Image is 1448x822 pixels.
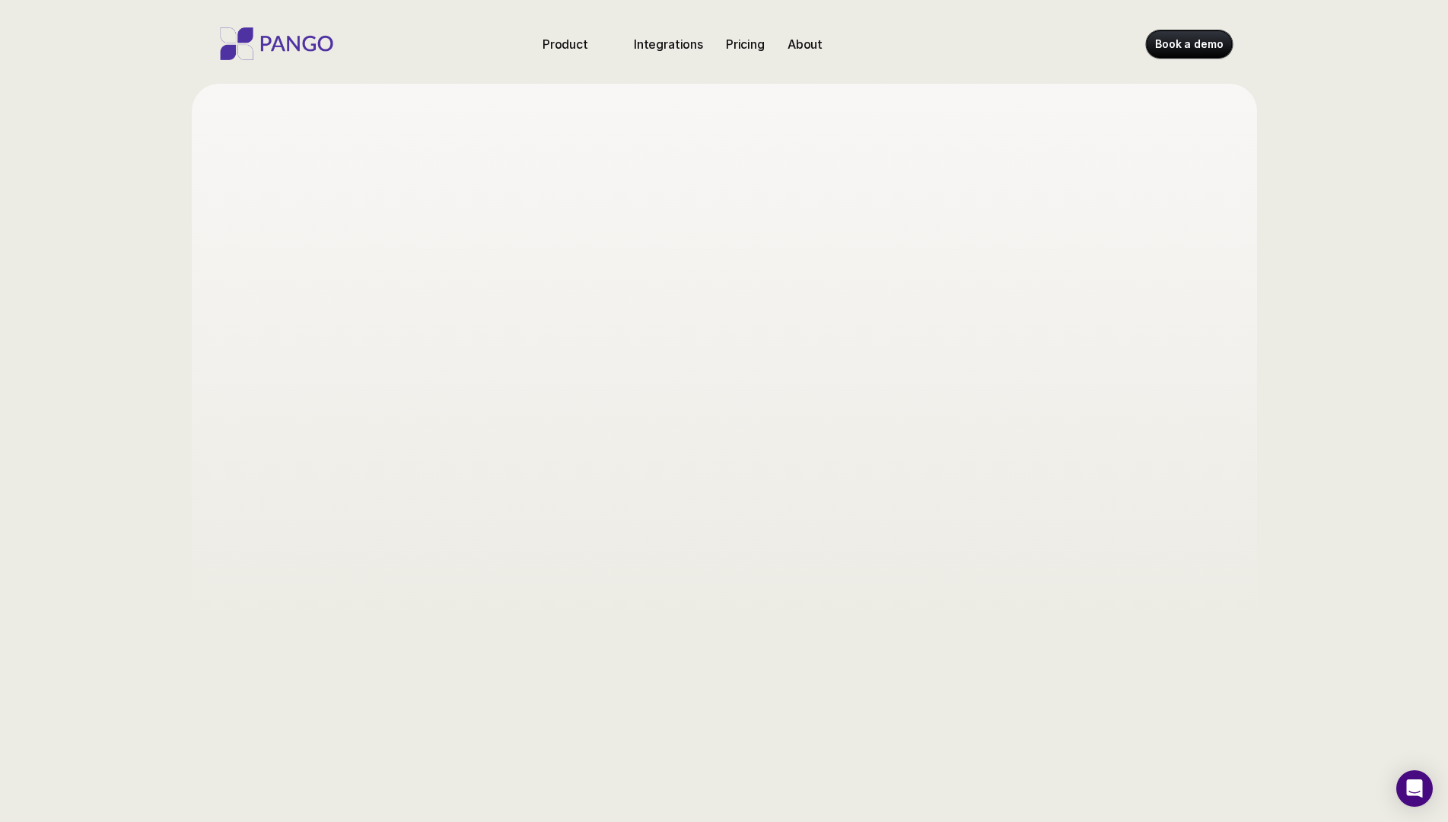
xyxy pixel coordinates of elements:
[832,325,855,348] button: Previous
[1146,30,1232,58] a: Book a demo
[720,32,771,56] a: Pricing
[781,32,829,56] a: About
[832,325,855,348] img: Back Arrow
[543,35,588,53] p: Product
[628,32,709,56] a: Integrations
[634,35,703,53] p: Integrations
[788,35,823,53] p: About
[1128,325,1150,348] img: Next Arrow
[1396,770,1433,807] div: Open Intercom Messenger
[1128,325,1150,348] button: Next
[726,35,765,53] p: Pricing
[1155,37,1223,52] p: Book a demo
